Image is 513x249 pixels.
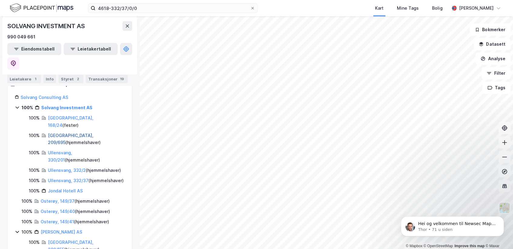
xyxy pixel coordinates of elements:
div: 19 [119,76,125,82]
a: Ullensvang, 332/2 [48,168,86,173]
div: 100% [29,239,40,246]
a: Ullensvang, 332/37 [48,178,89,183]
iframe: Intercom notifications melding [392,204,513,246]
div: ( fester ) [48,114,125,129]
a: [GEOGRAPHIC_DATA], 168/24 [48,115,93,128]
div: Info [43,75,56,83]
div: 2 [75,76,81,82]
div: Bolig [432,5,443,12]
button: Tags [482,82,511,94]
div: 100% [22,218,32,225]
div: Transaksjoner [86,75,128,83]
div: ( hjemmelshaver ) [41,218,109,225]
button: Datasett [474,38,511,50]
a: Osterøy, 149/37 [41,198,75,204]
div: 100% [22,198,32,205]
a: Osterøy, 149/41 [41,219,74,224]
a: Mapbox [406,244,422,248]
button: Eiendomstabell [7,43,61,55]
div: 100% [29,167,40,174]
img: logo.f888ab2527a4732fd821a326f86c7f29.svg [10,3,73,13]
a: OpenStreetMap [424,244,453,248]
div: 100% [29,187,40,195]
div: SOLVANG INVESTMENT AS [7,21,86,31]
div: 1 [32,76,39,82]
div: ( hjemmelshaver ) [41,198,110,205]
div: 100% [22,208,32,215]
div: 100% [22,104,33,111]
a: [GEOGRAPHIC_DATA], 209/695 [48,133,93,145]
div: [PERSON_NAME] [459,5,494,12]
div: 100% [29,177,40,184]
a: Ullensvang, 330/201 [48,150,72,162]
a: Solvang Consulting AS [21,95,68,100]
div: ( hjemmelshaver ) [48,167,121,174]
div: Kart [375,5,384,12]
a: Solvang Investment AS [41,105,92,110]
div: Mine Tags [397,5,419,12]
div: 100% [22,228,32,236]
a: [PERSON_NAME] AS [41,229,82,234]
p: Message from Thor, sent 71 u siden [26,23,105,29]
input: Søk på adresse, matrikkel, gårdeiere, leietakere eller personer [96,4,250,13]
a: Improve this map [454,244,485,248]
div: ( hjemmelshaver ) [48,132,125,146]
span: Hei og velkommen til Newsec Maps, [PERSON_NAME] 🥳 Om det er du lurer på så kan du enkelt chatte d... [26,18,104,47]
div: 990 049 661 [7,33,35,41]
button: Bokmerker [470,24,511,36]
img: Z [499,202,510,214]
button: Leietakertabell [64,43,118,55]
button: Filter [481,67,511,79]
div: ( hjemmelshaver ) [41,208,110,215]
div: 100% [29,132,40,139]
div: 100% [29,149,40,156]
div: ( hjemmelshaver ) [48,149,125,164]
div: ( hjemmelshaver ) [48,177,124,184]
div: Leietakere [7,75,41,83]
button: Analyse [475,53,511,65]
a: Jondal Hotell AS [48,188,83,193]
div: 100% [29,114,40,122]
a: Osterøy, 149/40 [41,209,75,214]
div: Styret [59,75,83,83]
